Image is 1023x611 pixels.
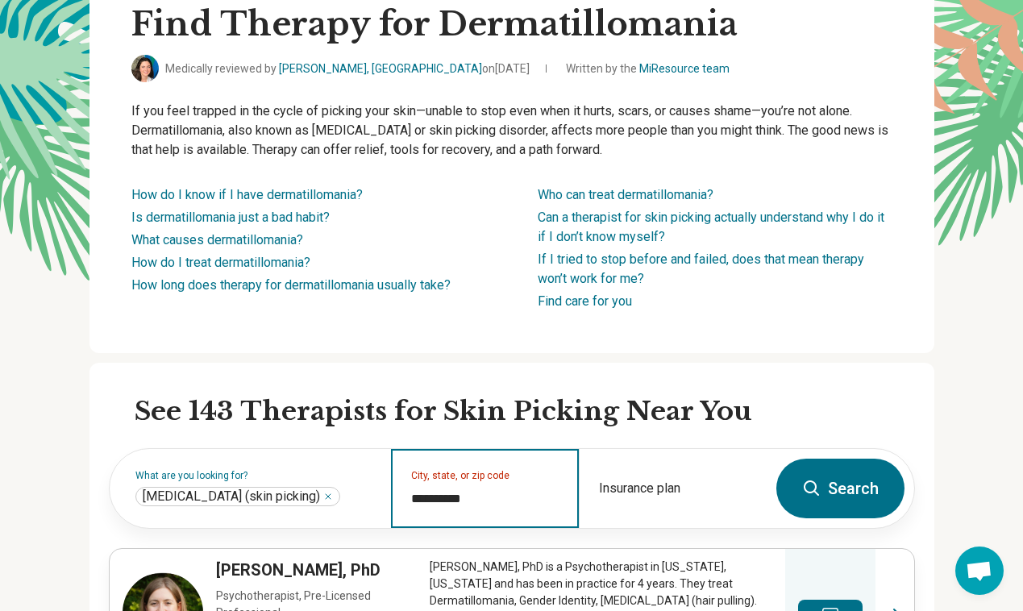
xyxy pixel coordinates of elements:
[955,547,1004,595] div: Open chat
[566,60,730,77] span: Written by the
[135,487,340,506] div: Excoriation Disorder (skin picking)
[538,187,713,202] a: Who can treat dermatillomania?
[131,187,363,202] a: How do I know if I have dermatillomania?
[131,102,892,160] p: If you feel trapped in the cycle of picking your skin—unable to stop even when it hurts, scars, o...
[131,255,310,270] a: How do I treat dermatillomania?
[131,232,303,247] a: What causes dermatillomania?
[538,293,632,309] a: Find care for you
[279,62,482,75] a: [PERSON_NAME], [GEOGRAPHIC_DATA]
[131,210,330,225] a: Is dermatillomania just a bad habit?
[639,62,730,75] a: MiResource team
[482,62,530,75] span: on [DATE]
[131,277,451,293] a: How long does therapy for dermatillomania usually take?
[131,3,892,45] h1: Find Therapy for Dermatillomania
[776,459,904,518] button: Search
[323,492,333,501] button: Excoriation Disorder (skin picking)
[165,60,530,77] span: Medically reviewed by
[143,488,320,505] span: [MEDICAL_DATA] (skin picking)
[538,210,884,244] a: Can a therapist for skin picking actually understand why I do it if I don’t know myself?
[135,471,372,480] label: What are you looking for?
[135,395,915,429] h2: See 143 Therapists for Skin Picking Near You
[538,251,864,286] a: If I tried to stop before and failed, does that mean therapy won’t work for me?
